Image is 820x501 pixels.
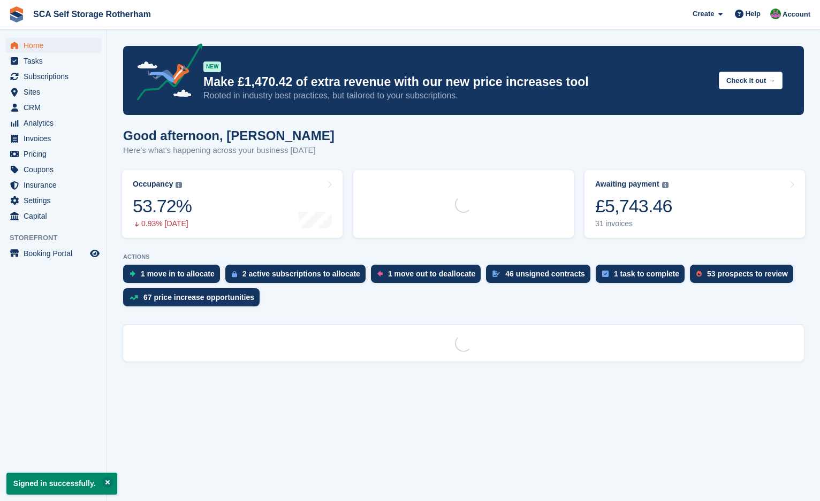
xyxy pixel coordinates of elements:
[176,182,182,188] img: icon-info-grey-7440780725fd019a000dd9b08b2336e03edf1995a4989e88bcd33f0948082b44.svg
[242,269,360,278] div: 2 active subscriptions to allocate
[130,295,138,300] img: price_increase_opportunities-93ffe204e8149a01c8c9dc8f82e8f89637d9d84a8eef4429ea346261dce0b2c0.svg
[24,193,88,208] span: Settings
[596,265,690,288] a: 1 task to complete
[614,269,679,278] div: 1 task to complete
[141,269,215,278] div: 1 move in to allocate
[595,180,659,189] div: Awaiting payment
[203,90,710,102] p: Rooted in industry best practices, but tailored to your subscriptions.
[707,269,788,278] div: 53 prospects to review
[371,265,486,288] a: 1 move out to deallocate
[24,100,88,115] span: CRM
[133,180,173,189] div: Occupancy
[88,247,101,260] a: Preview store
[24,246,88,261] span: Booking Portal
[5,147,101,161] a: menu
[584,170,805,238] a: Awaiting payment £5,743.46 31 invoices
[5,100,101,115] a: menu
[24,209,88,223] span: Capital
[29,5,155,23] a: SCA Self Storage Rotherham
[719,72,783,89] button: Check it out →
[5,162,101,177] a: menu
[746,9,761,19] span: Help
[5,115,101,130] a: menu
[203,74,710,90] p: Make £1,470.42 of extra revenue with our new price increases tool
[602,271,609,277] img: task-75834270c22a3079a89374b754ae025e5fb1db73e45f91037f5363f120a921f8.svg
[123,128,335,143] h1: Good afternoon, [PERSON_NAME]
[24,131,88,146] span: Invoices
[388,269,475,278] div: 1 move out to deallocate
[123,253,804,260] p: ACTIONS
[505,269,585,278] div: 46 unsigned contracts
[693,9,714,19] span: Create
[123,144,335,157] p: Here's what's happening across your business [DATE]
[10,233,107,243] span: Storefront
[6,473,117,495] p: Signed in successfully.
[128,43,203,104] img: price-adjustments-announcement-icon-8257ccfd72463d97f412b2fc003d46551f7dbcb40ab6d574587a9cd5c0d94...
[5,131,101,146] a: menu
[5,209,101,223] a: menu
[203,61,221,72] div: NEW
[5,193,101,208] a: menu
[595,195,672,217] div: £5,743.46
[690,265,799,288] a: 53 prospects to review
[24,115,88,130] span: Analytics
[5,69,101,84] a: menu
[5,246,101,261] a: menu
[123,288,265,312] a: 67 price increase opportunities
[24,162,88,177] span: Coupons
[24,178,88,192] span: Insurance
[492,271,500,277] img: contract_signature_icon-13c848040528278c33f63329250d36e43548de30e8caae1d1a13099fd9432cc5.svg
[5,178,101,192] a: menu
[24,38,88,53] span: Home
[486,265,596,288] a: 46 unsigned contracts
[225,265,371,288] a: 2 active subscriptions to allocate
[24,147,88,161] span: Pricing
[696,271,702,277] img: prospect-51fa495bee0391a8d652442698ab0144808aea92771e9ea1ae160a38d050c398.svg
[5,84,101,99] a: menu
[5,38,101,53] a: menu
[133,195,192,217] div: 53.72%
[24,84,88,99] span: Sites
[5,53,101,68] a: menu
[377,271,383,277] img: move_outs_to_deallocate_icon-f764333ba52eb49d3ac5e1228854f67142a1ed5810a6f6cc68b1a99e826820c5.svg
[24,69,88,84] span: Subscriptions
[662,182,669,188] img: icon-info-grey-7440780725fd019a000dd9b08b2336e03edf1995a4989e88bcd33f0948082b44.svg
[9,6,25,22] img: stora-icon-8386f47178a22dfd0bd8f6a31ec36ba5ce8667c1dd55bd0f319d3a0aa187defe.svg
[123,265,225,288] a: 1 move in to allocate
[595,219,672,228] div: 31 invoices
[130,271,135,277] img: move_ins_to_allocate_icon-fdf77a2bb77ea45bf5b3d319d69a93e2d87916cf1d5bf7949dd705db3b84f3ca.svg
[770,9,781,19] img: Sarah Race
[232,271,237,278] img: active_subscription_to_allocate_icon-d502201f5373d7db506a760aba3b589e785aa758c864c3986d89f69b8ff3...
[122,170,343,238] a: Occupancy 53.72% 0.93% [DATE]
[143,293,254,302] div: 67 price increase opportunities
[24,53,88,68] span: Tasks
[783,9,810,20] span: Account
[133,219,192,228] div: 0.93% [DATE]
